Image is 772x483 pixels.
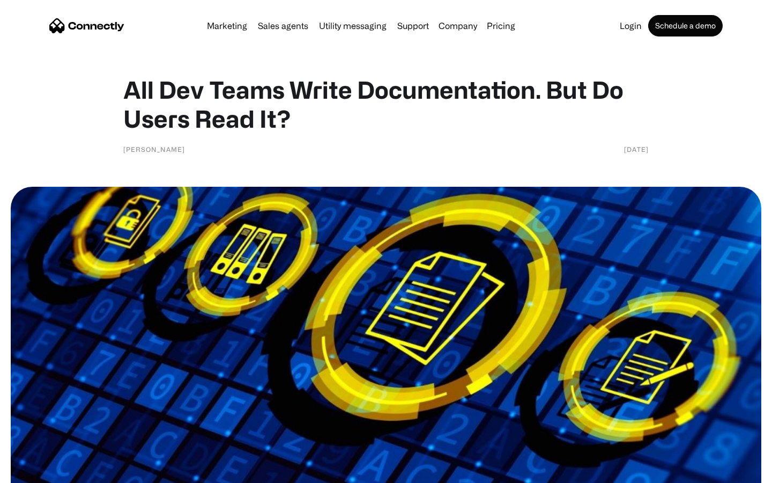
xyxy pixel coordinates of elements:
[203,21,251,30] a: Marketing
[11,464,64,479] aside: Language selected: English
[123,144,185,155] div: [PERSON_NAME]
[439,18,477,33] div: Company
[648,15,723,36] a: Schedule a demo
[624,144,649,155] div: [DATE]
[393,21,433,30] a: Support
[21,464,64,479] ul: Language list
[615,21,646,30] a: Login
[482,21,519,30] a: Pricing
[315,21,391,30] a: Utility messaging
[123,75,649,133] h1: All Dev Teams Write Documentation. But Do Users Read It?
[254,21,313,30] a: Sales agents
